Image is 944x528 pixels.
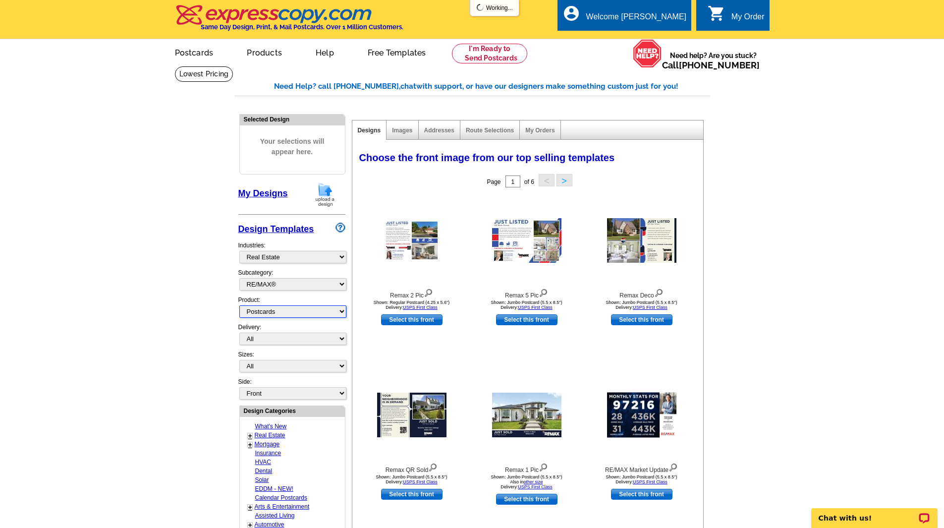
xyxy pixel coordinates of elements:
[510,479,543,484] span: Also in
[487,178,500,185] span: Page
[587,287,696,300] div: Remax Deco
[556,174,572,186] button: >
[587,474,696,484] div: Shown: Jumbo Postcard (5.5 x 8.5") Delivery:
[238,350,345,377] div: Sizes:
[255,494,307,501] a: Calendar Postcards
[472,300,581,310] div: Shown: Jumbo Postcard (5.5 x 8.5") Delivery:
[518,484,553,489] a: USPS First Class
[518,305,553,310] a: USPS First Class
[255,432,285,439] a: Real Estate
[539,461,548,472] img: view design details
[248,503,252,511] a: +
[255,485,293,492] a: EDDM - NEW!
[231,40,298,63] a: Products
[472,461,581,474] div: Remax 1 Pic
[255,503,310,510] a: Arts & Entertainment
[377,393,446,437] img: Remax QR Sold
[357,461,466,474] div: Remax QR Sold
[335,223,345,233] img: design-wizard-help-icon.png
[358,127,381,134] a: Designs
[240,406,345,415] div: Design Categories
[248,432,252,440] a: +
[248,441,252,449] a: +
[492,218,561,263] img: Remax 5 Pic
[492,393,561,437] img: Remax 1 Pic
[352,40,442,63] a: Free Templates
[523,479,543,484] a: other size
[496,494,557,505] a: use this design
[238,224,314,234] a: Design Templates
[255,476,269,483] a: Solar
[428,461,438,472] img: view design details
[633,39,662,68] img: help
[654,287,664,297] img: view design details
[586,12,686,26] div: Welcome [PERSON_NAME]
[247,126,337,167] span: Your selections will appear here.
[424,127,454,134] a: Addresses
[255,512,295,519] a: Assisted Living
[381,314,443,325] a: use this design
[524,178,534,185] span: of 6
[255,441,280,448] a: Mortgage
[424,287,433,297] img: view design details
[539,174,555,186] button: <
[400,82,416,91] span: chat
[668,461,678,472] img: view design details
[357,287,466,300] div: Remax 2 Pic
[201,23,403,31] h4: Same Day Design, Print, & Mail Postcards. Over 1 Million Customers.
[662,60,760,70] span: Call
[238,377,345,401] div: Side:
[274,81,710,92] div: Need Help? call [PHONE_NUMBER], with support, or have our designers make something custom just fo...
[476,3,484,11] img: loading...
[607,218,676,263] img: Remax Deco
[472,287,581,300] div: Remax 5 Pic
[708,11,765,23] a: shopping_cart My Order
[662,51,765,70] span: Need help? Are you stuck?
[300,40,350,63] a: Help
[175,12,403,31] a: Same Day Design, Print, & Mail Postcards. Over 1 Million Customers.
[255,459,271,466] a: HVAC
[357,300,466,310] div: Shown: Regular Postcard (4.25 x 5.6") Delivery:
[403,479,438,484] a: USPS First Class
[255,521,284,528] a: Automotive
[359,152,615,163] span: Choose the front image from our top selling templates
[607,393,676,438] img: RE/MAX Market Update
[562,4,580,22] i: account_circle
[238,236,345,268] div: Industries:
[708,4,725,22] i: shopping_cart
[312,182,338,207] img: upload-design
[238,188,288,198] a: My Designs
[587,300,696,310] div: Shown: Jumbo Postcard (5.5 x 8.5") Delivery:
[240,115,345,124] div: Selected Design
[633,479,667,484] a: USPS First Class
[255,450,281,457] a: Insurance
[159,40,229,63] a: Postcards
[611,489,672,500] a: use this design
[472,474,581,489] div: Shown: Jumbo Postcard (5.5 x 8.5") Delivery:
[496,314,557,325] a: use this design
[255,468,273,474] a: Dental
[392,127,412,134] a: Images
[805,497,944,528] iframe: LiveChat chat widget
[466,127,514,134] a: Route Selections
[633,305,667,310] a: USPS First Class
[384,219,440,262] img: Remax 2 Pic
[357,474,466,484] div: Shown: Jumbo Postcard (5.5 x 8.5") Delivery:
[381,489,443,500] a: use this design
[255,423,287,430] a: What's New
[587,461,696,474] div: RE/MAX Market Update
[611,314,672,325] a: use this design
[679,60,760,70] a: [PHONE_NUMBER]
[731,12,765,26] div: My Order
[525,127,555,134] a: My Orders
[238,323,345,350] div: Delivery:
[238,295,345,323] div: Product:
[238,268,345,295] div: Subcategory:
[539,287,548,297] img: view design details
[403,305,438,310] a: USPS First Class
